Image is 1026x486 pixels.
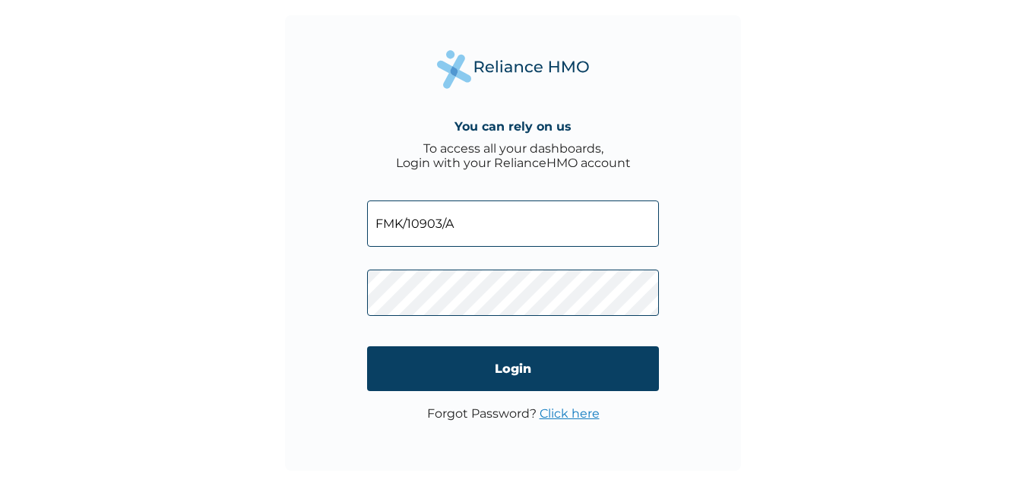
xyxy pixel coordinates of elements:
[437,50,589,89] img: Reliance Health's Logo
[427,406,600,421] p: Forgot Password?
[540,406,600,421] a: Click here
[396,141,631,170] div: To access all your dashboards, Login with your RelianceHMO account
[454,119,572,134] h4: You can rely on us
[367,200,659,247] input: Email address or HMO ID
[367,346,659,391] input: Login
